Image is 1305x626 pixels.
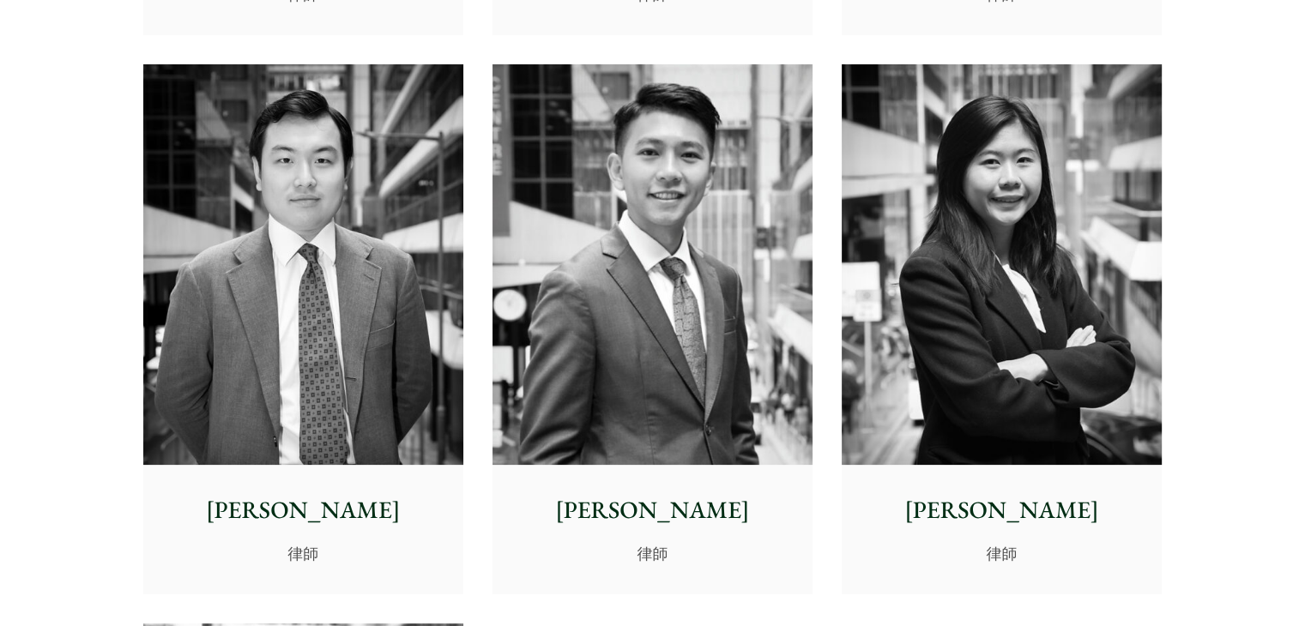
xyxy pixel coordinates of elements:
[506,492,799,528] p: [PERSON_NAME]
[157,542,450,565] p: 律師
[492,64,813,594] a: [PERSON_NAME] 律師
[506,542,799,565] p: 律師
[855,542,1148,565] p: 律師
[143,64,463,594] a: [PERSON_NAME] 律師
[842,64,1162,594] a: [PERSON_NAME] 律師
[855,492,1148,528] p: [PERSON_NAME]
[157,492,450,528] p: [PERSON_NAME]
